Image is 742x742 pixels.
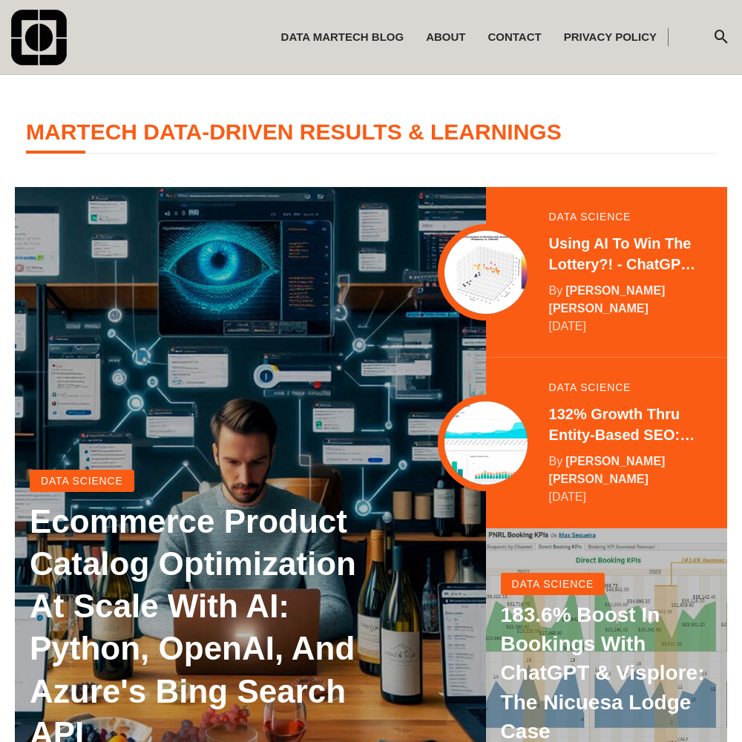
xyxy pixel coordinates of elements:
h4: MarTech Data-Driven Results & Learnings [26,119,716,154]
span: by [549,455,563,467]
a: data science [501,573,605,595]
a: [PERSON_NAME] [PERSON_NAME] [549,455,666,485]
a: Using AI to Win the Lottery?! - ChatGPT for Informed, Adaptable Decision-Making [549,233,697,275]
a: data science [549,211,631,222]
a: 132% Growth thru Entity-Based SEO: [DOMAIN_NAME]'s Data-Driven SEO Audit & Optimization Plan [549,404,697,445]
span: by [549,284,563,297]
time: August 29 2024 [549,318,586,335]
a: data science [549,382,631,393]
a: [PERSON_NAME] [PERSON_NAME] [549,284,666,315]
iframe: Chat Widget [668,671,742,742]
img: comando-590 [11,10,67,65]
a: data science [30,470,134,492]
time: May 25 2024 [549,488,586,506]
